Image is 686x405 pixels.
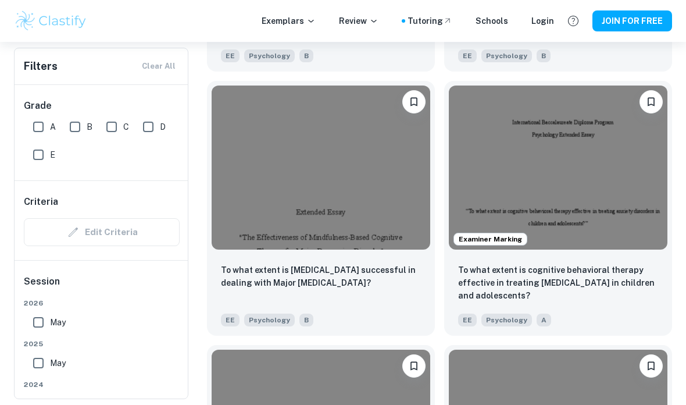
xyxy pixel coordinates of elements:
p: To what extent is Mindfulness-Based Cognitive Therapy successful in dealing with Major Depressive... [221,264,421,289]
button: Please log in to bookmark exemplars [402,90,426,113]
span: A [537,314,551,326]
a: Please log in to bookmark exemplarsTo what extent is Mindfulness-Based Cognitive Therapy successf... [207,81,435,336]
span: Psychology [481,314,532,326]
span: EE [221,314,240,326]
button: Please log in to bookmark exemplars [639,354,663,378]
span: B [537,49,551,62]
span: Psychology [244,49,295,62]
img: Psychology EE example thumbnail: To what extent is cognitive behavioral t [449,86,667,250]
span: EE [458,314,477,326]
span: D [160,120,166,133]
p: Review [339,15,378,27]
span: Psychology [481,49,532,62]
span: 2024 [24,379,180,390]
span: B [299,49,313,62]
a: Tutoring [408,15,452,27]
span: A [50,120,56,133]
button: Please log in to bookmark exemplars [639,90,663,113]
p: Exemplars [262,15,316,27]
img: Clastify logo [14,9,88,33]
span: May [50,316,66,329]
a: Schools [476,15,508,27]
a: Login [531,15,554,27]
button: Please log in to bookmark exemplars [402,354,426,378]
h6: Grade [24,99,180,113]
p: To what extent is cognitive behavioral therapy effective in treating anxiety disorders in childre... [458,264,658,302]
span: Examiner Marking [454,234,527,244]
span: E [50,148,55,161]
span: B [299,314,313,326]
a: Examiner MarkingPlease log in to bookmark exemplarsTo what extent is cognitive behavioral therapy... [444,81,672,336]
h6: Session [24,275,180,298]
span: 2025 [24,339,180,349]
span: B [87,120,92,133]
span: Psychology [244,314,295,326]
span: EE [458,49,477,62]
img: Psychology EE example thumbnail: To what extent is Mindfulness-Based Cogn [212,86,430,250]
button: Help and Feedback [563,11,583,31]
span: C [123,120,129,133]
h6: Filters [24,58,58,74]
span: 2026 [24,298,180,308]
h6: Criteria [24,195,58,209]
span: EE [221,49,240,62]
div: Criteria filters are unavailable when searching by topic [24,218,180,246]
span: May [50,357,66,370]
button: JOIN FOR FREE [592,10,672,31]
